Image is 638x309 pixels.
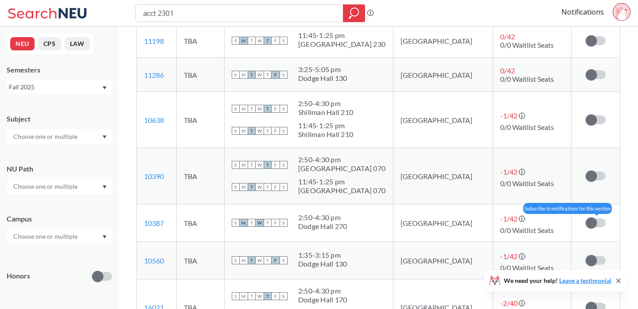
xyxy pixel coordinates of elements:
span: S [280,292,288,300]
span: W [256,292,264,300]
span: T [248,127,256,135]
span: T [248,71,256,79]
td: TBA [176,242,224,279]
div: Dropdown arrow [7,179,112,194]
svg: magnifying glass [349,7,359,19]
span: S [280,37,288,45]
a: 11286 [144,71,164,79]
div: 1:35 - 3:15 pm [298,251,347,259]
span: S [280,71,288,79]
span: W [256,183,264,191]
span: T [248,37,256,45]
span: M [240,219,248,227]
span: F [272,105,280,113]
td: TBA [176,92,224,148]
div: Dropdown arrow [7,229,112,244]
div: [GEOGRAPHIC_DATA] 230 [298,40,385,49]
span: M [240,256,248,264]
span: M [240,292,248,300]
div: Dodge Hall 130 [298,259,347,268]
div: Fall 2025Dropdown arrow [7,80,112,94]
span: W [256,37,264,45]
svg: Dropdown arrow [102,235,107,239]
div: Shillman Hall 210 [298,108,353,117]
span: T [264,105,272,113]
span: -1 / 42 [500,252,517,260]
span: S [232,37,240,45]
div: Campus [7,214,112,224]
span: W [256,71,264,79]
span: F [272,71,280,79]
span: S [232,71,240,79]
div: 2:50 - 4:30 pm [298,213,347,222]
a: Notifications [561,7,604,17]
span: S [280,105,288,113]
div: 11:45 - 1:25 pm [298,31,385,40]
td: TBA [176,148,224,204]
span: F [272,37,280,45]
span: S [232,161,240,169]
span: T [248,292,256,300]
span: We need your help! [504,278,611,284]
span: S [280,219,288,227]
span: -1 / 42 [500,168,517,176]
td: TBA [176,204,224,242]
span: T [264,161,272,169]
span: 0 / 42 [500,66,515,75]
td: [GEOGRAPHIC_DATA] [393,148,493,204]
div: Shillman Hall 210 [298,130,353,139]
input: Class, professor, course number, "phrase" [142,6,337,21]
span: T [248,219,256,227]
span: T [248,161,256,169]
span: T [264,292,272,300]
button: LAW [65,37,90,50]
button: NEU [10,37,35,50]
div: 2:50 - 4:30 pm [298,155,385,164]
span: F [272,183,280,191]
span: S [232,127,240,135]
span: 0/0 Waitlist Seats [500,226,554,234]
span: S [232,292,240,300]
span: S [232,183,240,191]
td: [GEOGRAPHIC_DATA] [393,24,493,58]
span: W [256,105,264,113]
span: F [272,219,280,227]
svg: Dropdown arrow [102,135,107,139]
span: M [240,37,248,45]
span: 0/0 Waitlist Seats [500,75,554,83]
span: M [240,127,248,135]
span: -2 / 40 [500,299,517,307]
span: T [264,256,272,264]
span: M [240,183,248,191]
span: -1 / 42 [500,111,517,120]
input: Choose one or multiple [9,231,83,242]
div: 3:25 - 5:05 pm [298,65,347,74]
svg: Dropdown arrow [102,185,107,189]
div: Semesters [7,65,112,75]
span: S [280,161,288,169]
span: W [256,161,264,169]
span: T [248,105,256,113]
div: NU Path [7,164,112,174]
span: 0 / 42 [500,32,515,41]
span: W [256,256,264,264]
td: [GEOGRAPHIC_DATA] [393,204,493,242]
div: Fall 2025 [9,82,101,92]
div: [GEOGRAPHIC_DATA] 070 [298,164,385,173]
td: [GEOGRAPHIC_DATA] [393,92,493,148]
div: 11:45 - 1:25 pm [298,177,385,186]
div: Dropdown arrow [7,129,112,144]
span: M [240,71,248,79]
span: 0/0 Waitlist Seats [500,41,554,49]
span: S [232,219,240,227]
span: S [232,105,240,113]
a: 10638 [144,116,164,124]
button: CPS [38,37,61,50]
span: T [248,256,256,264]
span: T [264,37,272,45]
a: Leave a testimonial [559,277,611,284]
div: Dodge Hall 170 [298,295,347,304]
svg: Dropdown arrow [102,86,107,90]
span: 0/0 Waitlist Seats [500,123,554,131]
span: S [280,256,288,264]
